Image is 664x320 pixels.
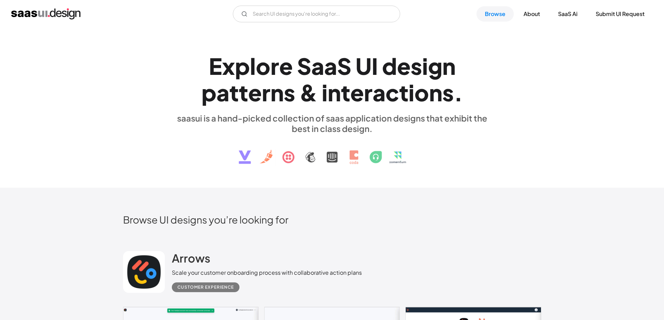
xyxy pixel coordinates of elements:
div: U [356,53,372,79]
div: e [279,53,293,79]
h2: Arrows [172,251,210,265]
div: p [201,79,216,106]
div: d [382,53,397,79]
div: a [311,53,324,79]
div: t [341,79,350,106]
div: e [350,79,364,106]
div: n [270,79,284,106]
div: . [454,79,463,106]
div: g [428,53,442,79]
div: saasui is a hand-picked collection of saas application designs that exhibit the best in class des... [172,113,493,134]
div: l [250,53,256,79]
a: Browse [476,6,514,22]
a: home [11,8,81,19]
div: a [373,79,386,106]
div: i [409,79,414,106]
div: Customer Experience [177,283,234,291]
div: Scale your customer onboarding process with collaborative action plans [172,268,362,277]
div: I [372,53,378,79]
a: Submit UI Request [587,6,653,22]
div: i [322,79,328,106]
div: c [386,79,399,106]
div: s [442,79,454,106]
div: x [222,53,235,79]
div: n [442,53,456,79]
div: E [209,53,222,79]
div: n [328,79,341,106]
h2: Browse UI designs you’re looking for [123,213,541,226]
div: t [239,79,248,106]
div: t [229,79,239,106]
div: r [262,79,270,106]
div: o [256,53,270,79]
div: p [235,53,250,79]
div: S [297,53,311,79]
form: Email Form [233,6,400,22]
div: s [284,79,295,106]
img: text, icon, saas logo [227,134,438,170]
a: About [515,6,548,22]
a: SaaS Ai [550,6,586,22]
h1: Explore SaaS UI design patterns & interactions. [172,53,493,106]
div: e [397,53,411,79]
div: r [270,53,279,79]
div: s [411,53,422,79]
div: t [399,79,409,106]
div: a [216,79,229,106]
div: n [429,79,442,106]
div: & [299,79,318,106]
div: i [422,53,428,79]
input: Search UI designs you're looking for... [233,6,400,22]
a: Arrows [172,251,210,268]
div: o [414,79,429,106]
div: e [248,79,262,106]
div: a [324,53,337,79]
div: S [337,53,351,79]
div: r [364,79,373,106]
